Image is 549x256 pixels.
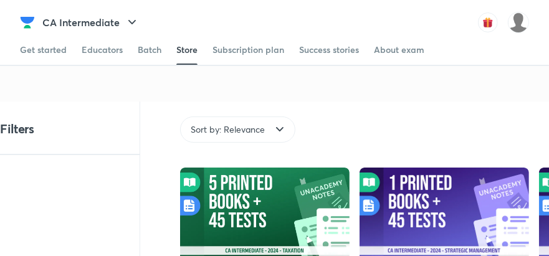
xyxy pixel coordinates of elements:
[212,44,284,56] div: Subscription plan
[35,10,147,35] button: CA Intermediate
[176,44,198,56] div: Store
[20,44,67,56] div: Get started
[191,123,265,136] span: Sort by: Relevance
[374,35,424,65] a: About exam
[82,35,123,65] a: Educators
[20,15,35,30] img: Company Logo
[138,35,161,65] a: Batch
[82,44,123,56] div: Educators
[176,35,198,65] a: Store
[299,35,359,65] a: Success stories
[374,44,424,56] div: About exam
[20,35,67,65] a: Get started
[299,44,359,56] div: Success stories
[478,12,498,32] img: avatar
[138,44,161,56] div: Batch
[212,35,284,65] a: Subscription plan
[508,12,529,33] img: hemangi Dhakad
